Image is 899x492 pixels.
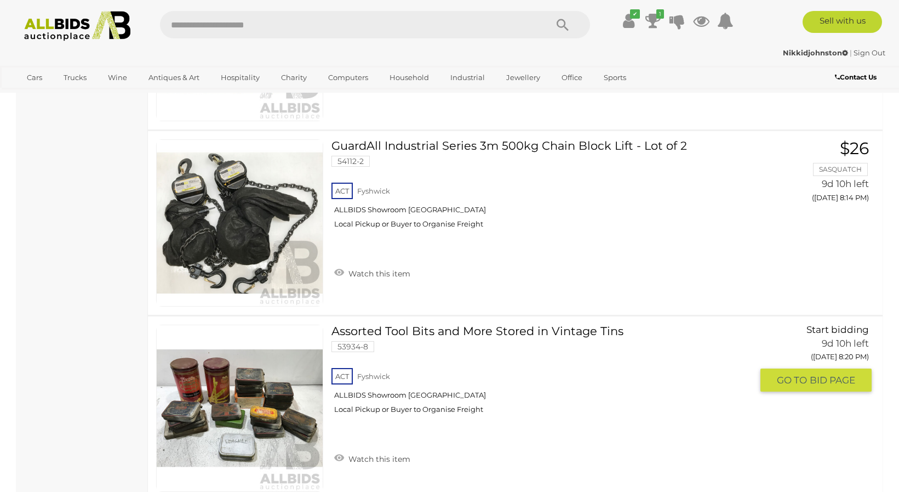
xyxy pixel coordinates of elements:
[274,69,314,87] a: Charity
[645,11,661,31] a: 1
[835,73,877,81] b: Contact Us
[535,11,590,38] button: Search
[340,325,752,422] a: Assorted Tool Bits and More Stored in Vintage Tins 53934-8 ACT Fyshwick ALLBIDS Showroom [GEOGRAP...
[769,325,872,393] a: Start bidding 9d 10h left ([DATE] 8:20 PM) GO TOBID PAGE
[214,69,267,87] a: Hospitality
[783,48,850,57] a: Nikkidjohnston
[760,369,872,392] button: GO TOBID PAGE
[656,9,664,19] i: 1
[346,454,410,464] span: Watch this item
[769,139,872,208] a: $26 SASQUATCH 9d 10h left ([DATE] 8:14 PM)
[20,69,49,87] a: Cars
[101,69,134,87] a: Wine
[777,374,810,387] span: GO TO
[630,9,640,19] i: ✔
[806,324,869,335] span: Start bidding
[854,48,885,57] a: Sign Out
[850,48,852,57] span: |
[321,69,375,87] a: Computers
[443,69,492,87] a: Industrial
[331,264,413,281] a: Watch this item
[20,87,112,105] a: [GEOGRAPHIC_DATA]
[554,69,589,87] a: Office
[346,269,410,279] span: Watch this item
[141,69,207,87] a: Antiques & Art
[621,11,637,31] a: ✔
[340,139,752,237] a: GuardAll Industrial Series 3m 500kg Chain Block Lift - Lot of 2 54112-2 ACT Fyshwick ALLBIDS Show...
[18,11,137,41] img: Allbids.com.au
[597,69,633,87] a: Sports
[56,69,94,87] a: Trucks
[835,71,879,83] a: Contact Us
[803,11,882,33] a: Sell with us
[810,374,855,387] span: BID PAGE
[382,69,436,87] a: Household
[840,138,869,159] span: $26
[783,48,848,57] strong: Nikkidjohnston
[331,450,413,466] a: Watch this item
[499,69,547,87] a: Jewellery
